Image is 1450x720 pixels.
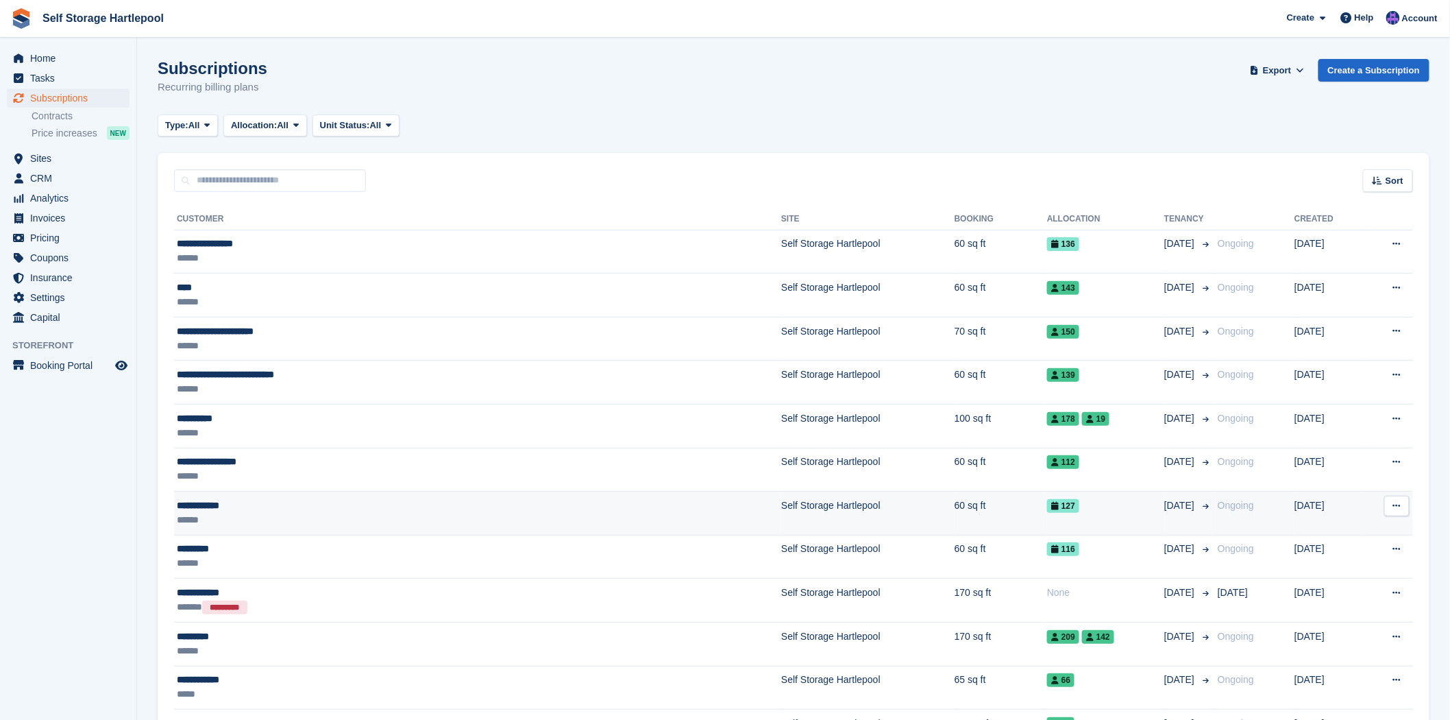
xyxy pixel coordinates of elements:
td: 60 sq ft [955,274,1047,317]
span: Export [1263,64,1291,77]
span: Ongoing [1218,500,1254,511]
span: 209 [1047,630,1079,644]
span: [DATE] [1164,455,1197,469]
span: Create [1287,11,1314,25]
a: menu [7,189,130,208]
span: Storefront [12,339,136,352]
td: [DATE] [1294,361,1363,405]
span: Invoices [30,208,112,228]
span: Ongoing [1218,631,1254,642]
div: NEW [107,126,130,140]
td: Self Storage Hartlepool [781,535,955,579]
span: 112 [1047,455,1079,469]
td: 170 sq ft [955,622,1047,666]
span: 19 [1082,412,1109,426]
td: Self Storage Hartlepool [781,448,955,492]
span: [DATE] [1164,411,1197,426]
a: menu [7,248,130,267]
a: menu [7,288,130,307]
span: Account [1402,12,1438,25]
span: Sites [30,149,112,168]
a: Preview store [113,357,130,374]
a: menu [7,69,130,88]
td: [DATE] [1294,666,1363,710]
span: [DATE] [1164,629,1197,644]
span: Allocation: [231,119,277,132]
span: Settings [30,288,112,307]
span: 139 [1047,368,1079,382]
span: Ongoing [1218,238,1254,249]
span: 66 [1047,673,1074,687]
button: Type: All [158,115,218,137]
td: 65 sq ft [955,666,1047,710]
span: Price increases [32,127,97,140]
span: Pricing [30,228,112,248]
p: Recurring billing plans [158,80,267,95]
th: Site [781,208,955,230]
a: menu [7,49,130,68]
a: Price increases NEW [32,125,130,141]
span: 150 [1047,325,1079,339]
div: None [1047,586,1164,600]
td: 60 sq ft [955,535,1047,579]
span: Ongoing [1218,456,1254,467]
span: 142 [1082,630,1114,644]
span: 143 [1047,281,1079,295]
button: Export [1247,59,1307,82]
td: [DATE] [1294,535,1363,579]
span: [DATE] [1218,587,1248,598]
td: Self Storage Hartlepool [781,404,955,448]
span: 116 [1047,542,1079,556]
th: Tenancy [1164,208,1212,230]
a: menu [7,149,130,168]
span: Ongoing [1218,326,1254,337]
span: Sort [1386,174,1403,188]
td: [DATE] [1294,448,1363,492]
td: 60 sq ft [955,230,1047,274]
span: All [370,119,382,132]
a: Self Storage Hartlepool [37,7,169,29]
td: [DATE] [1294,274,1363,317]
td: Self Storage Hartlepool [781,492,955,536]
span: [DATE] [1164,368,1197,382]
span: CRM [30,169,112,188]
span: 178 [1047,412,1079,426]
a: menu [7,228,130,248]
td: 100 sq ft [955,404,1047,448]
td: Self Storage Hartlepool [781,230,955,274]
span: Insurance [30,268,112,287]
span: [DATE] [1164,324,1197,339]
td: [DATE] [1294,492,1363,536]
td: [DATE] [1294,230,1363,274]
td: Self Storage Hartlepool [781,579,955,623]
a: menu [7,268,130,287]
span: Unit Status: [320,119,370,132]
td: Self Storage Hartlepool [781,361,955,405]
th: Customer [174,208,781,230]
span: Tasks [30,69,112,88]
span: [DATE] [1164,499,1197,513]
span: Subscriptions [30,88,112,108]
img: Sean Wood [1386,11,1400,25]
a: menu [7,356,130,375]
a: menu [7,88,130,108]
span: Booking Portal [30,356,112,375]
span: Type: [165,119,188,132]
span: 127 [1047,499,1079,513]
span: Capital [30,308,112,327]
td: Self Storage Hartlepool [781,622,955,666]
span: Analytics [30,189,112,208]
td: Self Storage Hartlepool [781,666,955,710]
span: All [188,119,200,132]
button: Unit Status: All [312,115,400,137]
img: stora-icon-8386f47178a22dfd0bd8f6a31ec36ba5ce8667c1dd55bd0f319d3a0aa187defe.svg [11,8,32,29]
span: All [277,119,288,132]
td: 60 sq ft [955,492,1047,536]
td: 170 sq ft [955,579,1047,623]
td: 60 sq ft [955,361,1047,405]
span: Ongoing [1218,543,1254,554]
td: [DATE] [1294,622,1363,666]
td: Self Storage Hartlepool [781,274,955,317]
span: [DATE] [1164,280,1197,295]
a: menu [7,308,130,327]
